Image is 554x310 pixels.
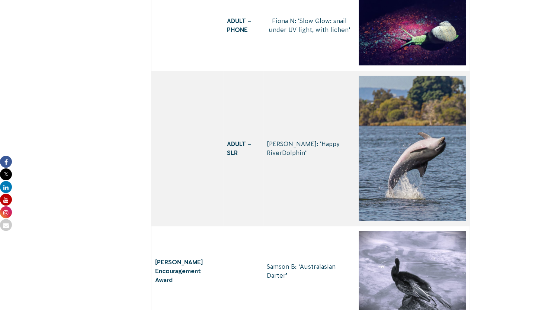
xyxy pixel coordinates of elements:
span: ADULT – PHONE [227,17,252,33]
span: on [277,17,285,24]
span: Fi [272,17,277,24]
span: a N: ‘ ‘ [268,17,350,33]
span: Happy River [267,141,340,156]
span: Slow Glow: snail under UV light, with lichen [268,17,348,33]
span: ADULT – SLR [227,141,252,156]
span: Sams [267,263,282,270]
span: Do [282,149,290,156]
span: [PERSON_NAME]: ‘ ‘ [267,141,340,156]
span: B: ‘Australasian Darter’ [267,263,336,279]
span: lphin [290,149,305,156]
span: on [282,263,289,270]
span: [PERSON_NAME] Encouragement Award [155,259,203,283]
